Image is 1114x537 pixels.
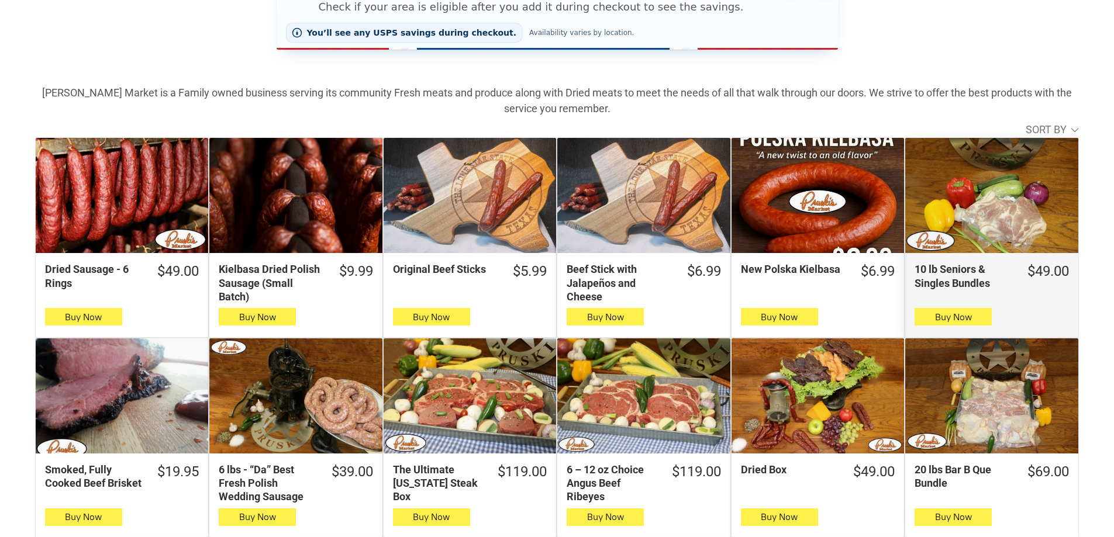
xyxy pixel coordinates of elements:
div: $119.00 [498,463,547,481]
a: $49.00Dried Box [732,463,904,481]
a: $19.95Smoked, Fully Cooked Beef Brisket [36,463,208,490]
a: $49.00Dried Sausage - 6 Rings [36,262,208,290]
a: 20 lbs Bar B Que Bundle [905,338,1078,453]
div: $39.00 [332,463,373,481]
div: $49.00 [1027,262,1069,280]
a: $9.99Kielbasa Dried Polish Sausage (Small Batch) [209,262,382,303]
a: $119.006 – 12 oz Choice Angus Beef Ribeyes [557,463,730,504]
div: $6.99 [861,262,895,280]
a: The Ultimate Texas Steak Box [384,338,556,453]
button: Buy Now [219,508,296,526]
div: The Ultimate [US_STATE] Steak Box [393,463,482,504]
span: Buy Now [587,311,624,323]
div: $69.00 [1027,463,1069,481]
div: Dried Box [741,463,838,476]
button: Buy Now [393,508,470,526]
a: $69.0020 lbs Bar B Que Bundle [905,463,1078,490]
strong: [PERSON_NAME] Market is a Family owned business serving its community Fresh meats and produce alo... [42,86,1072,115]
a: 6 lbs - “Da” Best Fresh Polish Wedding Sausage [209,338,382,453]
div: $9.99 [339,262,373,280]
div: $49.00 [157,262,199,280]
span: You’ll see any USPS savings during checkout. [307,28,517,37]
div: New Polska Kielbasa [741,262,846,276]
button: Buy Now [741,508,818,526]
span: Buy Now [935,511,972,522]
span: Availability varies by location. [527,29,636,37]
div: Dried Sausage - 6 Rings [45,262,142,290]
button: Buy Now [219,308,296,325]
div: $6.99 [687,262,721,280]
span: Buy Now [587,511,624,522]
span: Buy Now [935,311,972,323]
a: 10 lb Seniors &amp; Singles Bundles [905,138,1078,253]
button: Buy Now [915,308,992,325]
button: Buy Now [741,308,818,325]
span: Buy Now [239,311,276,323]
a: Original Beef Sticks [384,138,556,253]
a: $6.99New Polska Kielbasa [732,262,904,280]
a: Beef Stick with Jalapeños and Cheese [557,138,730,253]
div: Original Beef Sticks [393,262,498,276]
div: 10 lb Seniors & Singles Bundles [915,262,1012,290]
div: Smoked, Fully Cooked Beef Brisket [45,463,142,490]
div: Beef Stick with Jalapeños and Cheese [567,262,671,303]
button: Buy Now [915,508,992,526]
a: $39.006 lbs - “Da” Best Fresh Polish Wedding Sausage [209,463,382,504]
span: Buy Now [761,511,798,522]
span: Buy Now [239,511,276,522]
button: Buy Now [45,508,122,526]
span: Buy Now [65,311,102,323]
a: $5.99Original Beef Sticks [384,262,556,280]
div: $49.00 [853,463,895,481]
a: $49.0010 lb Seniors & Singles Bundles [905,262,1078,290]
div: 20 lbs Bar B Que Bundle [915,463,1012,490]
a: Dried Box [732,338,904,453]
div: $119.00 [672,463,721,481]
div: 6 – 12 oz Choice Angus Beef Ribeyes [567,463,656,504]
a: Dried Sausage - 6 Rings [36,138,208,253]
span: Buy Now [413,511,450,522]
div: Kielbasa Dried Polish Sausage (Small Batch) [219,262,323,303]
span: Buy Now [761,311,798,323]
button: Buy Now [393,308,470,325]
div: $5.99 [513,262,547,280]
a: 6 – 12 oz Choice Angus Beef Ribeyes [557,338,730,453]
button: Buy Now [45,308,122,325]
a: Smoked, Fully Cooked Beef Brisket [36,338,208,453]
button: Buy Now [567,508,644,526]
span: Buy Now [65,511,102,522]
span: Buy Now [413,311,450,323]
a: $6.99Beef Stick with Jalapeños and Cheese [557,262,730,303]
button: Buy Now [567,308,644,325]
a: $119.00The Ultimate [US_STATE] Steak Box [384,463,556,504]
a: Kielbasa Dried Polish Sausage (Small Batch) [209,138,382,253]
div: 6 lbs - “Da” Best Fresh Polish Wedding Sausage [219,463,316,504]
a: New Polska Kielbasa [732,138,904,253]
div: $19.95 [157,463,199,481]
